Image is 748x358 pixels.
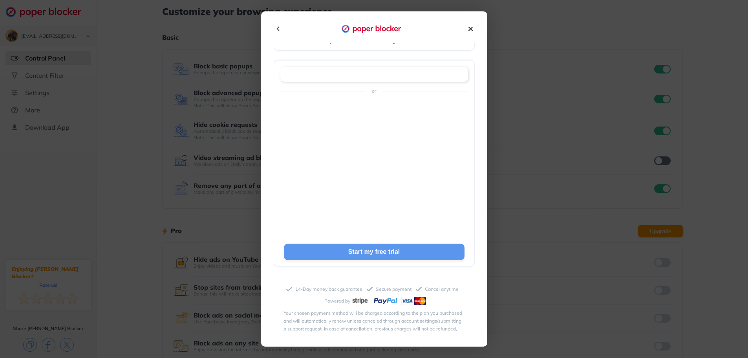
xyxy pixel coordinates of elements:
[341,24,408,33] img: logo
[295,286,362,292] label: 14-Day money back guarantee
[280,82,468,101] div: or
[282,99,466,236] iframe: Secure payment input frame
[324,298,350,304] label: Powered by
[376,286,411,292] label: Secure payment
[466,25,475,33] img: close-icon
[274,24,283,33] img: back
[280,67,468,83] iframe: PayPal
[283,310,462,347] label: Your chosen payment method will be charged according to the plan you purchased and will automatic...
[284,244,465,260] button: Start my free trial
[425,286,459,292] label: Cancel anytime
[348,248,400,255] span: Start my free trial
